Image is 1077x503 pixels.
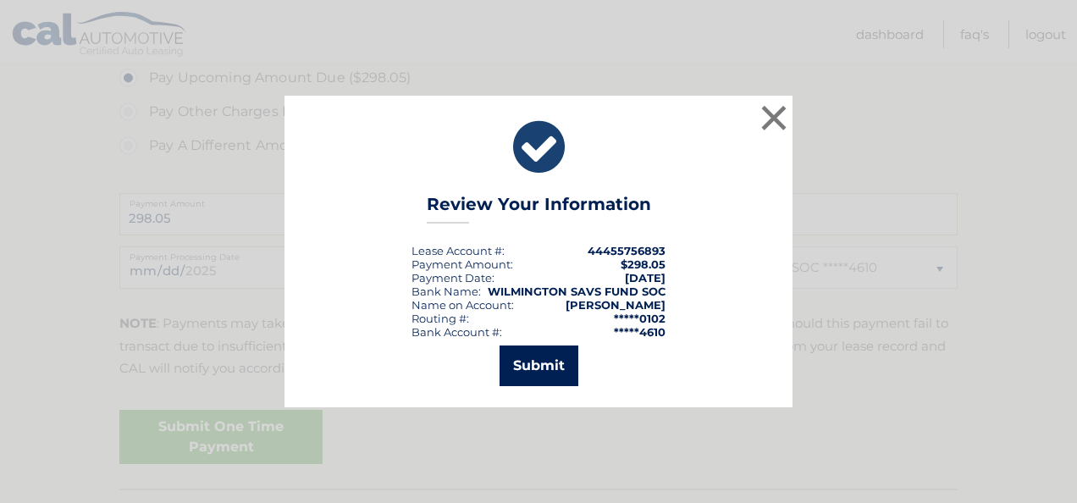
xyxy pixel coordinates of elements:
[411,298,514,312] div: Name on Account:
[625,271,666,285] span: [DATE]
[411,285,481,298] div: Bank Name:
[566,298,666,312] strong: [PERSON_NAME]
[488,285,666,298] strong: WILMINGTON SAVS FUND SOC
[411,325,502,339] div: Bank Account #:
[411,271,494,285] div: :
[757,101,791,135] button: ×
[621,257,666,271] span: $298.05
[588,244,666,257] strong: 44455756893
[500,345,578,386] button: Submit
[411,271,492,285] span: Payment Date
[427,194,651,224] h3: Review Your Information
[411,257,513,271] div: Payment Amount:
[411,312,469,325] div: Routing #:
[411,244,505,257] div: Lease Account #:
